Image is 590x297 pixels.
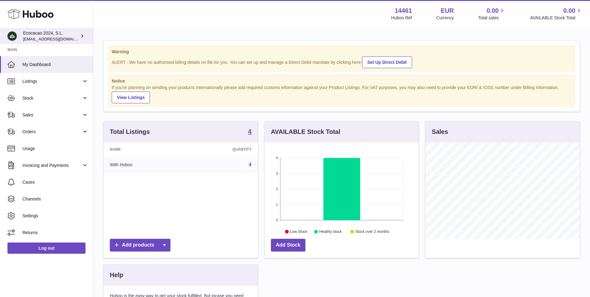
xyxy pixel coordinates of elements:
[441,7,454,15] strong: EUR
[391,15,412,21] div: Huboo Ref
[112,49,572,55] strong: Warning
[7,31,17,41] img: internalAdmin-14461@internal.huboo.com
[478,7,506,21] a: 0.00 Total sales
[271,128,340,136] h3: AVAILABLE Stock Total
[487,7,499,15] span: 0.00
[319,230,342,234] text: Healthy stock
[432,128,448,136] h3: Sales
[22,146,88,152] span: Usage
[22,78,82,84] span: Listings
[276,172,278,175] text: 3
[22,163,82,168] span: Invoicing and Payments
[23,30,79,42] div: Ecocacao 2024, S.L.
[248,128,252,136] a: 4
[248,128,252,134] strong: 4
[530,15,583,21] span: AVAILABLE Stock Total
[276,203,278,206] text: 1
[22,112,82,118] span: Sales
[290,230,308,234] text: Low Stock
[22,129,82,135] span: Orders
[22,196,88,202] span: Channels
[112,55,572,68] div: ALERT : We have no authorised billing details on file for you. You can set up and manage a Direct...
[112,92,150,103] a: View Listings
[23,36,91,41] span: [EMAIL_ADDRESS][DOMAIN_NAME]
[276,156,278,160] text: 4
[478,15,506,21] span: Total sales
[185,142,258,157] th: Quantity
[530,7,583,21] a: 0.00 AVAILABLE Stock Total
[355,230,389,234] text: Stock over 2 months
[276,218,278,222] text: 0
[249,162,252,167] a: 4
[22,95,82,101] span: Stock
[395,7,412,15] strong: 14461
[436,15,454,21] div: Currency
[7,243,86,254] a: Log out
[22,179,88,185] span: Cases
[104,157,185,173] td: With Huboo
[22,230,88,236] span: Returns
[104,142,185,157] th: Name
[112,78,572,84] strong: Notice
[362,56,412,68] a: Set Up Direct Debit
[112,85,572,103] div: If you're planning on sending your products internationally please add required customs informati...
[563,7,575,15] span: 0.00
[110,271,123,279] h3: Help
[271,239,305,252] a: Add Stock
[22,213,88,219] span: Settings
[22,62,88,68] span: My Dashboard
[110,128,150,136] h3: Total Listings
[110,239,170,252] a: Add products
[276,187,278,191] text: 2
